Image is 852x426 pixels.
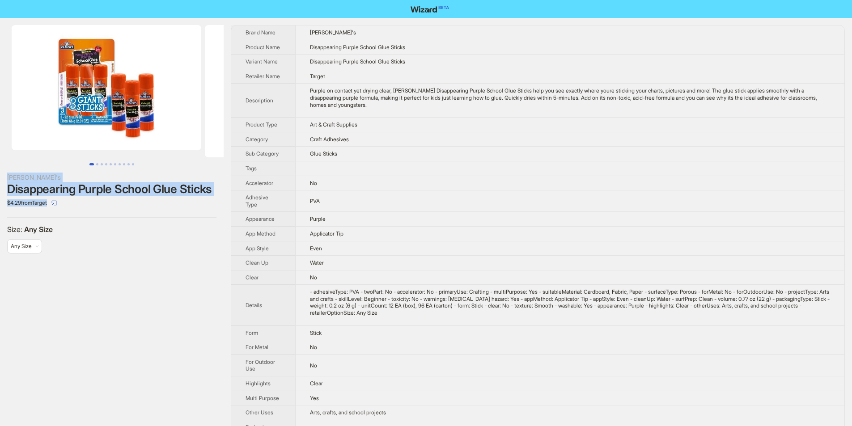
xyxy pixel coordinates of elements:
[11,243,32,249] span: Any Size
[7,173,216,182] div: [PERSON_NAME]'s
[205,25,405,157] img: Disappearing Purple School Glue Sticks Disappearing Purple School Glue Sticks image 2
[310,150,337,157] span: Glue Sticks
[11,240,38,253] span: available
[310,73,325,80] span: Target
[310,409,386,416] span: Arts, crafts, and school projects
[246,302,262,308] span: Details
[246,150,279,157] span: Sub Category
[132,163,134,165] button: Go to slide 10
[246,274,259,281] span: Clear
[246,230,276,237] span: App Method
[119,163,121,165] button: Go to slide 7
[246,359,275,372] span: For Outdoor Use
[89,163,94,165] button: Go to slide 1
[123,163,125,165] button: Go to slide 8
[96,163,98,165] button: Go to slide 2
[24,225,53,234] span: Any Size
[7,225,24,234] span: Size :
[310,121,357,128] span: Art & Craft Supplies
[310,329,322,336] span: Stick
[310,230,343,237] span: Applicator Tip
[246,329,258,336] span: Form
[246,165,257,172] span: Tags
[246,245,269,252] span: App Style
[246,215,275,222] span: Appearance
[310,395,319,401] span: Yes
[310,44,405,51] span: Disappearing Purple School Glue Sticks
[246,409,273,416] span: Other Uses
[310,288,830,316] div: - adhesiveType: PVA - twoPart: No - accelerator: No - primaryUse: Crafting - multiPurpose: Yes - ...
[246,259,268,266] span: Clean Up
[127,163,130,165] button: Go to slide 9
[246,180,273,186] span: Accelerator
[246,121,277,128] span: Product Type
[110,163,112,165] button: Go to slide 5
[114,163,116,165] button: Go to slide 6
[310,198,320,204] span: PVA
[310,259,324,266] span: Water
[101,163,103,165] button: Go to slide 3
[246,97,273,104] span: Description
[310,362,317,369] span: No
[310,344,317,350] span: No
[7,182,216,196] div: Disappearing Purple School Glue Sticks
[105,163,107,165] button: Go to slide 4
[51,200,57,206] span: select
[310,274,317,281] span: No
[310,380,323,387] span: Clear
[310,29,356,36] span: [PERSON_NAME]'s
[246,136,268,143] span: Category
[246,29,276,36] span: Brand Name
[310,215,326,222] span: Purple
[246,44,280,51] span: Product Name
[246,194,268,208] span: Adhesive Type
[310,245,322,252] span: Even
[310,87,830,108] div: Purple on contact yet drying clear, Elmers Disappearing Purple School Glue Sticks help you see ex...
[246,344,268,350] span: For Metal
[246,395,279,401] span: Multi Purpose
[12,25,201,150] img: Disappearing Purple School Glue Sticks Disappearing Purple School Glue Sticks image 1
[246,58,278,65] span: Variant Name
[246,380,271,387] span: Highlights
[310,180,317,186] span: No
[246,73,280,80] span: Retailer Name
[310,58,405,65] span: Disappearing Purple School Glue Sticks
[7,196,216,210] div: $4.29 from Target
[310,136,349,143] span: Craft Adhesives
